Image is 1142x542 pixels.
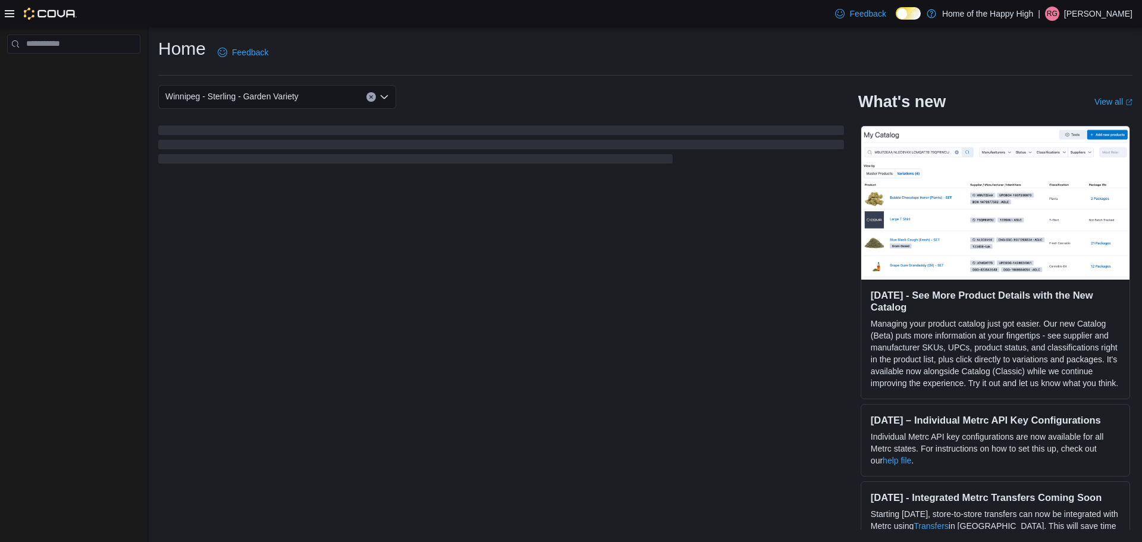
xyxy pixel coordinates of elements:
[1038,7,1040,21] p: |
[883,456,911,465] a: help file
[1064,7,1132,21] p: [PERSON_NAME]
[366,92,376,102] button: Clear input
[158,128,844,166] span: Loading
[1125,99,1132,106] svg: External link
[1047,7,1058,21] span: RG
[896,7,921,20] input: Dark Mode
[1045,7,1059,21] div: Ryan Gibbons
[165,89,299,104] span: Winnipeg - Sterling - Garden Variety
[7,56,140,84] nav: Complex example
[379,92,389,102] button: Open list of options
[871,491,1120,503] h3: [DATE] - Integrated Metrc Transfers Coming Soon
[158,37,206,61] h1: Home
[871,289,1120,313] h3: [DATE] - See More Product Details with the New Catalog
[942,7,1033,21] p: Home of the Happy High
[232,46,268,58] span: Feedback
[24,8,77,20] img: Cova
[1094,97,1132,106] a: View allExternal link
[914,521,949,531] a: Transfers
[871,318,1120,389] p: Managing your product catalog just got easier. Our new Catalog (Beta) puts more information at yo...
[871,431,1120,466] p: Individual Metrc API key configurations are now available for all Metrc states. For instructions ...
[871,414,1120,426] h3: [DATE] – Individual Metrc API Key Configurations
[858,92,946,111] h2: What's new
[849,8,886,20] span: Feedback
[830,2,890,26] a: Feedback
[213,40,273,64] a: Feedback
